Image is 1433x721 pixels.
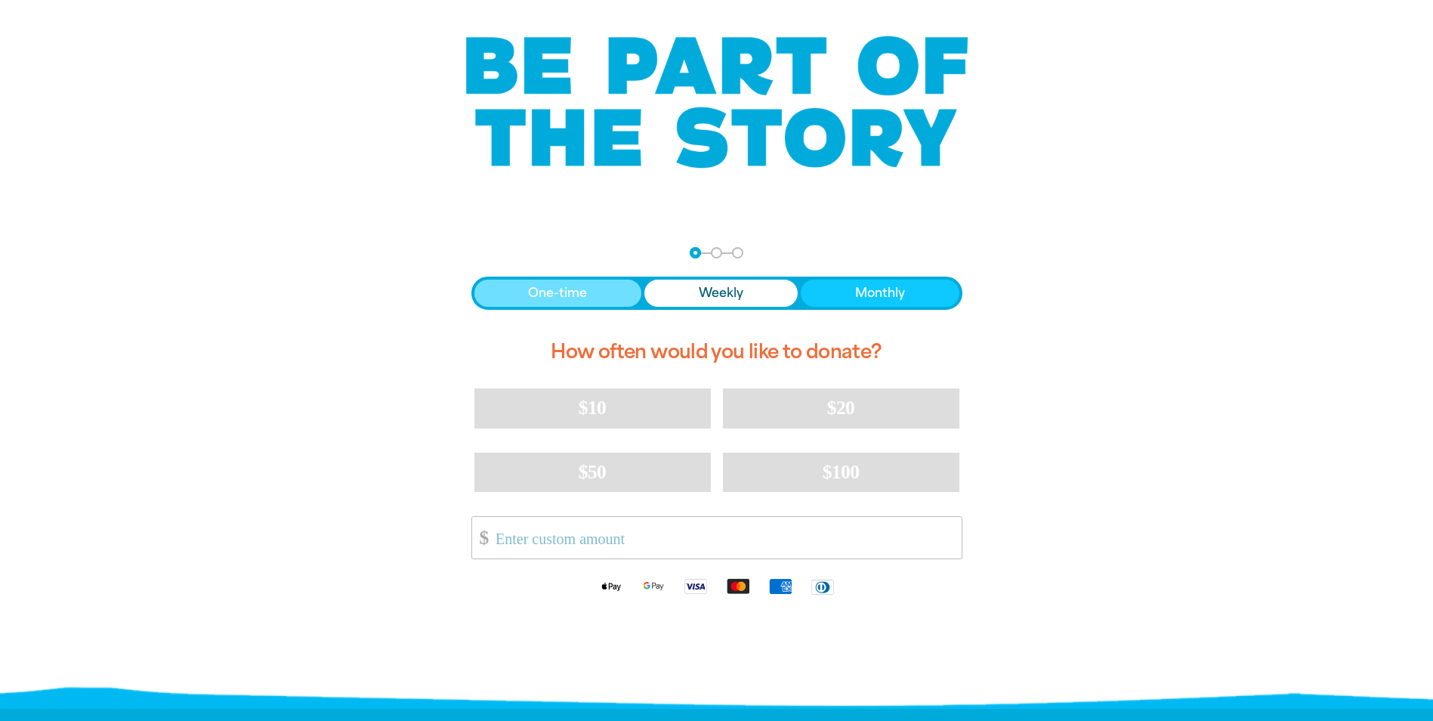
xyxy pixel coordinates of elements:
button: Navigate to step 2 of 3 to enter your details [711,247,722,258]
span: $100 [823,461,860,483]
img: Be part of the story [452,6,981,199]
span: $50 [579,461,606,483]
button: One-time [474,280,642,307]
img: American Express logo [759,577,801,595]
span: Monthly [855,284,905,302]
span: Weekly [699,284,743,302]
span: One-time [528,284,587,302]
button: $50 [474,453,711,492]
div: Donation frequency [471,277,962,310]
span: $10 [579,397,606,419]
h2: How often would you like to donate? [471,328,962,376]
button: Monthly [801,280,959,307]
button: $100 [723,453,959,492]
img: Diners Club logo [801,578,844,596]
button: Navigate to step 3 of 3 to enter your payment details [732,247,743,258]
img: Visa logo [675,577,717,595]
span: $20 [827,397,854,419]
input: Enter custom amount [485,517,961,559]
button: Navigate to step 1 of 3 to enter your donation amount [690,247,701,258]
div: Available payment methods [471,565,962,607]
img: Apple Pay logo [590,577,632,595]
button: $10 [474,388,711,428]
img: Mastercard logo [717,577,759,595]
button: $20 [723,388,959,428]
span: $ [472,521,489,555]
button: Weekly [644,280,798,307]
img: Google Pay logo [632,577,675,595]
